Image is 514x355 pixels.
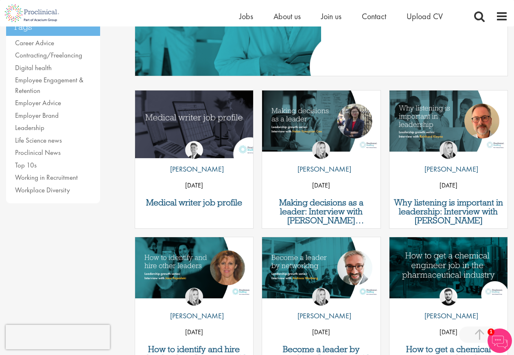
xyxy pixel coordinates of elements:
a: Why listening is important in leadership: Interview with [PERSON_NAME] [394,198,503,225]
span: 1 [488,329,494,335]
a: Link to a post [135,237,253,309]
a: Naima Morys [PERSON_NAME] [418,141,478,179]
a: About us [273,11,301,22]
img: Dominic Williams [440,288,457,306]
a: Link to a post [135,90,253,163]
p: [PERSON_NAME] [418,310,478,322]
img: Medical writer job profile [123,84,265,158]
a: Link to a post [389,90,507,163]
a: Naima Morys [PERSON_NAME] [291,141,351,179]
img: Naima Morys [312,141,330,159]
img: Become a leader by networking | Proclinical Interview with Andreas Worberg [262,237,380,299]
a: Employee Engagement & Retention [15,75,83,95]
a: Workplace Diversity [15,185,70,194]
p: [DATE] [262,326,380,338]
a: Leadership [15,123,44,132]
img: Naima Morys [312,288,330,306]
a: Employer Advice [15,98,61,107]
a: Life Science news [15,136,62,145]
a: Link to a post [262,237,380,309]
a: Naima Morys [PERSON_NAME] [291,288,351,326]
a: Making decisions as a leader: Interview with [PERSON_NAME] [PERSON_NAME] [266,198,376,225]
a: Upload CV [407,11,443,22]
a: Contracting/Freelancing [15,51,82,60]
p: [DATE] [389,179,507,192]
iframe: reCAPTCHA [6,325,110,349]
p: [PERSON_NAME] [164,310,224,322]
a: Join us [321,11,341,22]
a: Working in Recruitment [15,173,78,182]
a: Medical writer job profile [139,198,249,207]
img: How to identify and hire other leaders | Jane Papadaki [135,237,253,299]
p: [PERSON_NAME] [291,310,351,322]
a: Naima Morys [PERSON_NAME] [164,288,224,326]
p: [DATE] [389,326,507,338]
img: Naima Morys [185,288,203,306]
a: Employer Brand [15,111,59,120]
p: [DATE] [135,179,253,192]
p: [DATE] [135,326,253,338]
img: Why listening is important in leadership | Reinhard Kleyna [389,90,507,152]
img: Decisions in leadership with Helen Yuanyuan Cao [262,90,380,152]
a: Link to a post [389,237,507,309]
p: [DATE] [262,179,380,192]
h3: Tags [6,18,100,36]
a: Career Advice [15,38,54,47]
img: George Watson [185,141,203,159]
p: [PERSON_NAME] [418,163,478,175]
a: Proclinical News [15,148,61,157]
p: [PERSON_NAME] [291,163,351,175]
a: George Watson [PERSON_NAME] [164,141,224,179]
a: Contact [362,11,386,22]
a: Dominic Williams [PERSON_NAME] [418,288,478,326]
p: [PERSON_NAME] [164,163,224,175]
img: How to get a chemical engineer job in the pharmaceutical industry [389,237,507,299]
a: Top 10s [15,161,37,170]
a: Digital health [15,63,52,72]
a: Link to a post [262,90,380,163]
a: Jobs [239,11,253,22]
img: Naima Morys [440,141,457,159]
img: Chatbot [488,329,512,353]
